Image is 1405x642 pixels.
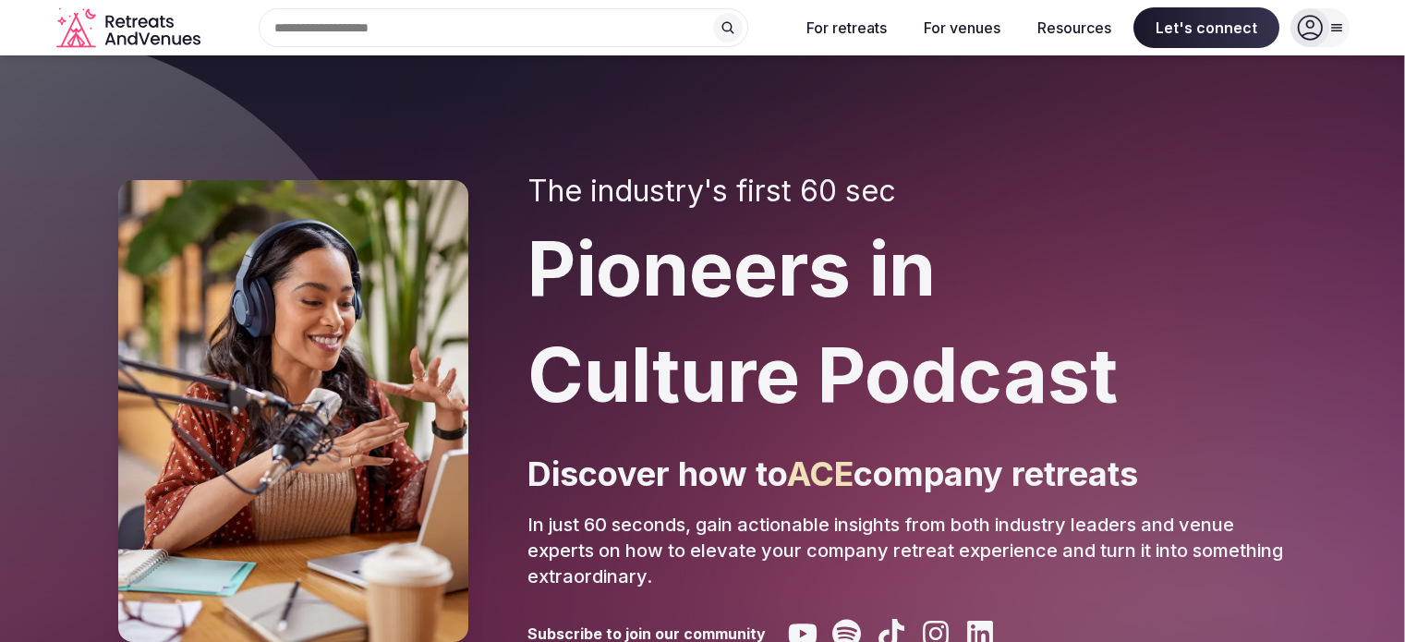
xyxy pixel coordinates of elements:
[787,454,854,494] span: ACE
[1133,7,1279,48] span: Let's connect
[56,7,204,49] a: Visit the homepage
[56,7,204,49] svg: Retreats and Venues company logo
[118,180,468,642] img: Pioneers in Culture Podcast
[792,7,902,48] button: For retreats
[527,216,1287,429] h1: Pioneers in Culture Podcast
[527,174,1287,209] h2: The industry's first 60 sec
[909,7,1015,48] button: For venues
[527,451,1287,497] p: Discover how to company retreats
[527,512,1287,589] p: In just 60 seconds, gain actionable insights from both industry leaders and venue experts on how ...
[1023,7,1126,48] button: Resources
